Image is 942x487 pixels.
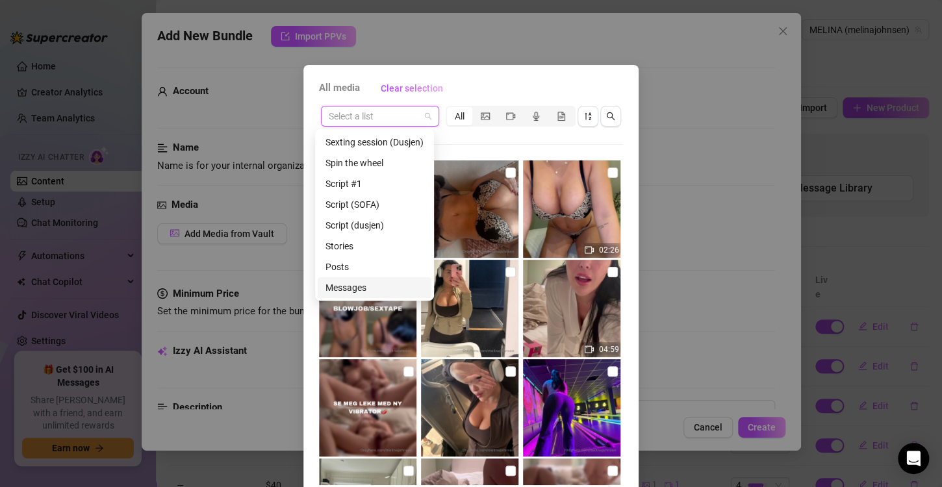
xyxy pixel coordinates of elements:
[318,173,431,194] div: Script #1
[421,359,518,456] img: media
[318,236,431,256] div: Stories
[318,153,431,173] div: Spin the wheel
[583,112,592,121] span: sort-descending
[318,194,431,215] div: Script (SOFA)
[599,345,619,354] span: 04:59
[585,345,594,354] span: video-camera
[481,112,490,121] span: picture
[523,260,620,357] img: media
[370,78,453,99] button: Clear selection
[319,359,416,456] img: media
[319,260,416,357] img: media
[325,281,424,295] div: Messages
[523,160,620,258] img: media
[606,112,615,121] span: search
[421,160,518,258] img: media
[318,277,431,298] div: Messages
[446,106,576,127] div: segmented control
[325,239,424,253] div: Stories
[325,260,424,274] div: Posts
[585,245,594,255] span: video-camera
[325,197,424,212] div: Script (SOFA)
[318,132,431,153] div: Sexting session (Dusjen)
[898,443,929,474] div: Open Intercom Messenger
[325,135,424,149] div: Sexting session (Dusjen)
[578,106,598,127] button: sort-descending
[506,112,515,121] span: video-camera
[523,359,620,456] img: media
[318,215,431,236] div: Script (dusjen)
[447,107,472,125] div: All
[599,245,619,255] span: 02:26
[319,81,360,96] span: All media
[531,112,541,121] span: audio
[421,260,518,357] img: media
[318,256,431,277] div: Posts
[325,218,424,232] div: Script (dusjen)
[325,156,424,170] div: Spin the wheel
[325,177,424,191] div: Script #1
[557,112,566,121] span: file-gif
[381,83,443,94] span: Clear selection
